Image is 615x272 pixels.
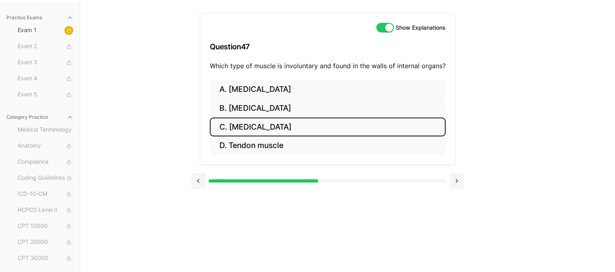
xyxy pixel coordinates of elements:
[18,126,73,134] span: Medical Terminology
[18,58,73,67] span: Exam 3
[210,118,446,136] button: C. [MEDICAL_DATA]
[18,174,73,183] span: Coding Guidelines
[210,80,446,99] button: A. [MEDICAL_DATA]
[18,26,73,35] span: Exam 1
[18,142,73,150] span: Anatomy
[18,74,73,83] span: Exam 4
[18,222,73,231] span: CPT 10000
[14,24,76,37] button: Exam 1
[14,140,76,152] button: Anatomy
[18,158,73,166] span: Compliance
[18,238,73,247] span: CPT 20000
[210,136,446,155] button: D. Tendon muscle
[396,25,446,30] label: Show Explanations
[14,124,76,136] button: Medical Terminology
[14,204,76,217] button: HCPCS Level II
[14,188,76,201] button: ICD-10-CM
[14,72,76,85] button: Exam 4
[18,42,73,51] span: Exam 2
[18,254,73,263] span: CPT 30000
[18,206,73,215] span: HCPCS Level II
[14,220,76,233] button: CPT 10000
[210,35,446,59] h3: Question 47
[14,236,76,249] button: CPT 20000
[14,252,76,265] button: CPT 30000
[18,90,73,99] span: Exam 5
[14,156,76,168] button: Compliance
[14,40,76,53] button: Exam 2
[3,11,76,24] button: Practice Exams
[210,61,446,71] p: Which type of muscle is involuntary and found in the walls of internal organs?
[14,88,76,101] button: Exam 5
[18,190,73,199] span: ICD-10-CM
[210,99,446,118] button: B. [MEDICAL_DATA]
[3,111,76,124] button: Category Practice
[14,172,76,185] button: Coding Guidelines
[14,56,76,69] button: Exam 3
